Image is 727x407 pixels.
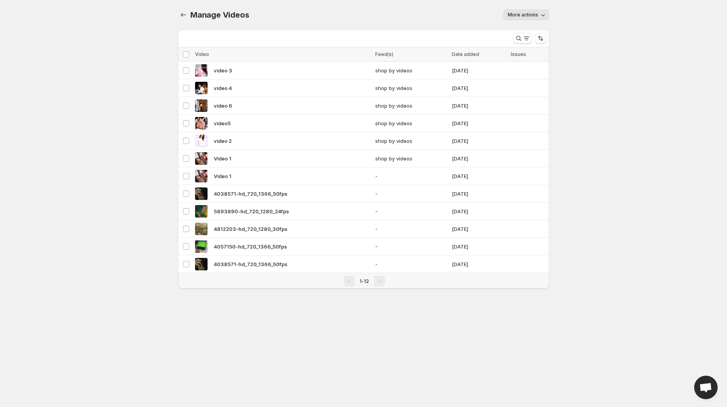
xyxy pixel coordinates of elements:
td: [DATE] [449,185,508,203]
span: Issues [511,51,526,57]
span: - [375,225,447,233]
button: Sort the results [535,33,546,44]
span: shop by videos [375,67,447,74]
td: [DATE] [449,220,508,238]
img: video 3 [195,64,208,77]
span: - [375,190,447,198]
span: 5893890-hd_720_1280_24fps [214,207,289,215]
span: - [375,172,447,180]
nav: Pagination [178,273,549,289]
span: 4038571-hd_720_1366_50fps [214,190,287,198]
span: shop by videos [375,155,447,162]
img: Video 1 [195,152,208,165]
span: Video [195,51,209,57]
span: shop by videos [375,84,447,92]
img: video5 [195,117,208,130]
div: Open chat [694,376,718,399]
span: shop by videos [375,102,447,110]
span: 4812203-hd_720_1280_30fps [214,225,287,233]
td: [DATE] [449,132,508,150]
td: [DATE] [449,79,508,97]
img: 4038571-hd_720_1366_50fps [195,258,208,270]
img: 4038571-hd_720_1366_50fps [195,187,208,200]
td: [DATE] [449,115,508,132]
span: Date added [452,51,479,57]
span: - [375,260,447,268]
span: - [375,243,447,250]
td: [DATE] [449,97,508,115]
span: Feed(s) [375,51,393,57]
span: shop by videos [375,119,447,127]
span: 4057150-hd_720_1366_50fps [214,243,287,250]
img: 5893890-hd_720_1280_24fps [195,205,208,218]
span: Video 1 [214,155,231,162]
span: Manage Videos [190,10,249,20]
img: Video 1 [195,170,208,182]
span: video 3 [214,67,232,74]
img: video 6 [195,99,208,112]
td: [DATE] [449,62,508,79]
img: 4057150-hd_720_1366_50fps [195,240,208,253]
span: - [375,207,447,215]
span: More actions [508,12,538,18]
span: Video 1 [214,172,231,180]
td: [DATE] [449,203,508,220]
img: video 4 [195,82,208,94]
td: [DATE] [449,167,508,185]
img: video 2 [195,135,208,147]
button: Manage Videos [178,9,189,20]
span: video5 [214,119,231,127]
span: video 2 [214,137,232,145]
span: video 6 [214,102,232,110]
span: 4038571-hd_720_1366_50fps [214,260,287,268]
button: Search and filter results [513,33,532,44]
span: shop by videos [375,137,447,145]
span: video 4 [214,84,232,92]
td: [DATE] [449,238,508,256]
td: [DATE] [449,256,508,273]
img: 4812203-hd_720_1280_30fps [195,223,208,235]
button: More actions [503,9,549,20]
span: 1-12 [360,278,369,284]
td: [DATE] [449,150,508,167]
